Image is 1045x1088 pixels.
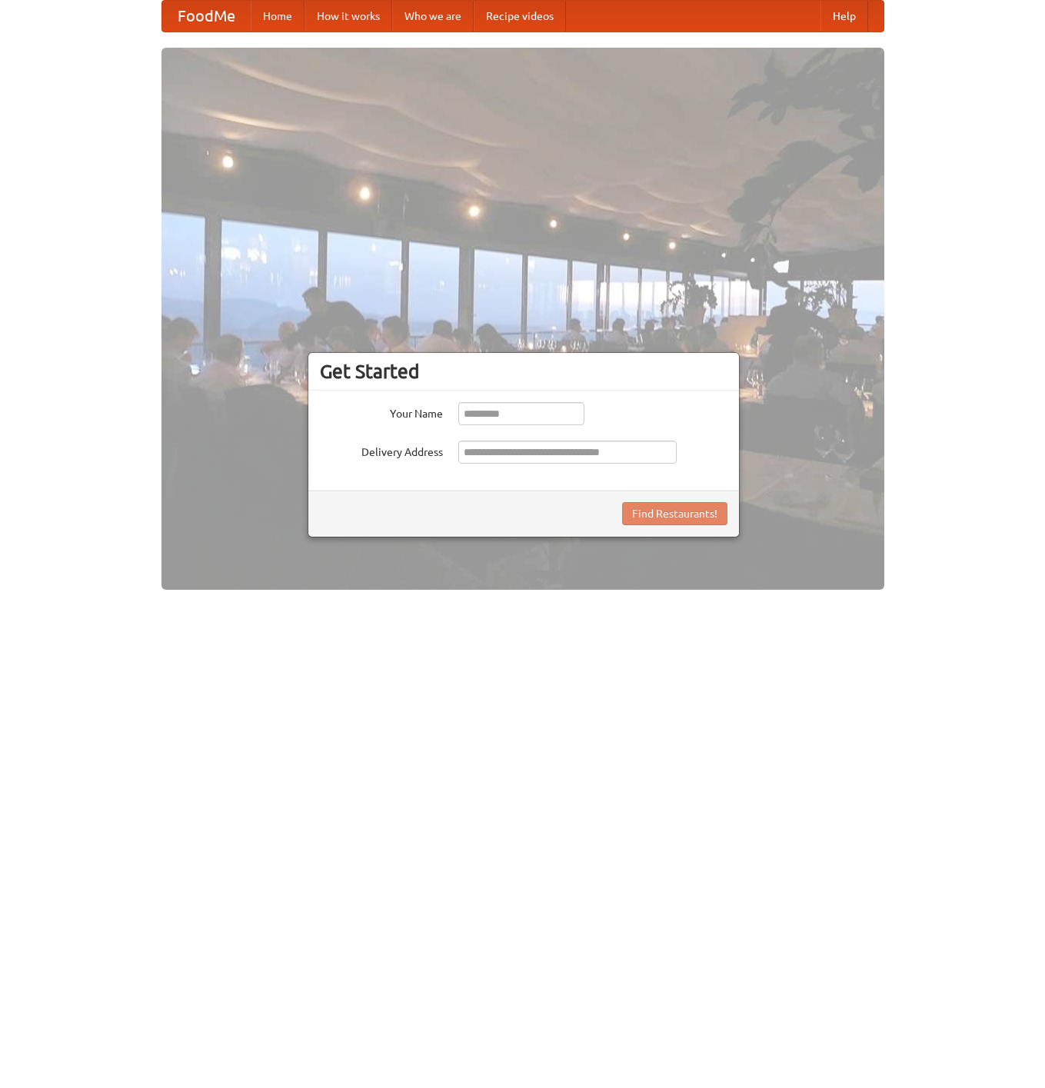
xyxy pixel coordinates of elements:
[320,441,443,460] label: Delivery Address
[820,1,868,32] a: Help
[392,1,474,32] a: Who we are
[320,402,443,421] label: Your Name
[251,1,305,32] a: Home
[622,502,727,525] button: Find Restaurants!
[474,1,566,32] a: Recipe videos
[320,360,727,383] h3: Get Started
[305,1,392,32] a: How it works
[162,1,251,32] a: FoodMe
